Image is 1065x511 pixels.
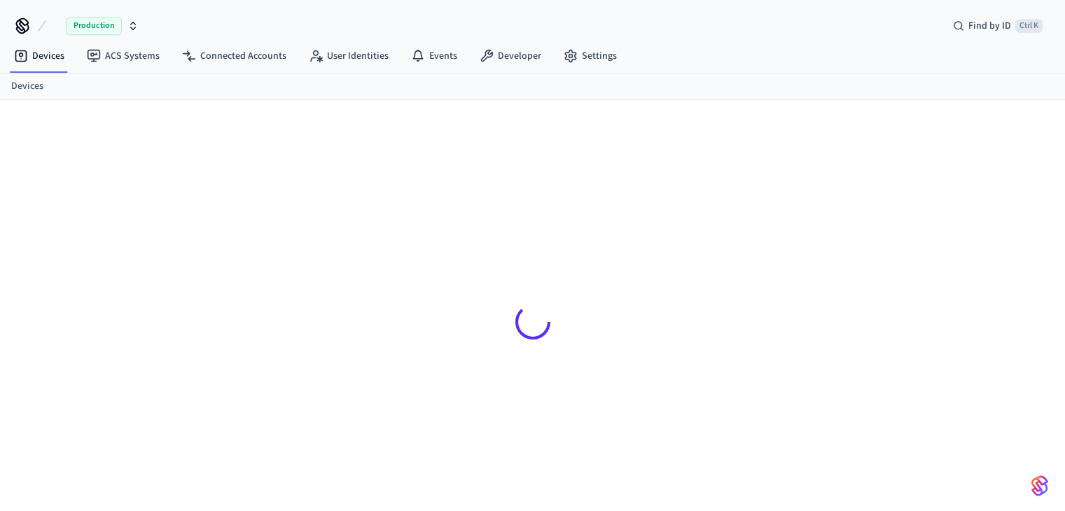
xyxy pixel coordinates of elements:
a: ACS Systems [76,43,171,69]
a: Events [400,43,468,69]
img: SeamLogoGradient.69752ec5.svg [1031,475,1048,497]
div: Find by IDCtrl K [942,13,1054,38]
a: User Identities [298,43,400,69]
a: Devices [3,43,76,69]
a: Settings [552,43,628,69]
a: Devices [11,79,43,94]
span: Ctrl K [1015,19,1043,33]
a: Connected Accounts [171,43,298,69]
a: Developer [468,43,552,69]
span: Production [66,17,122,35]
span: Find by ID [968,19,1011,33]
